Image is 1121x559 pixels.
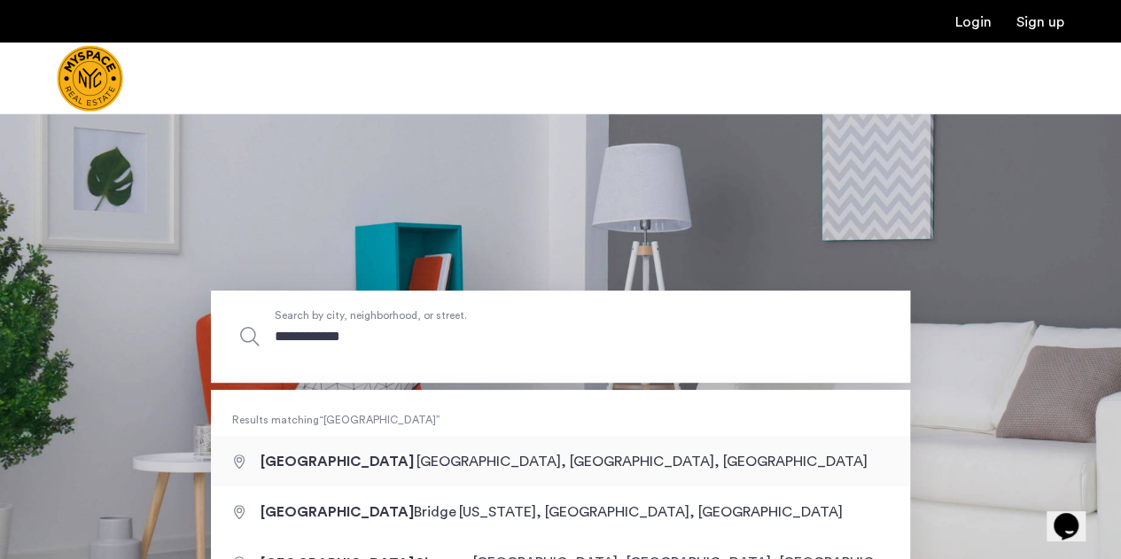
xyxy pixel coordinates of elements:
a: Cazamio Logo [57,45,123,112]
span: [US_STATE], [GEOGRAPHIC_DATA], [GEOGRAPHIC_DATA] [459,505,843,519]
q: [GEOGRAPHIC_DATA] [319,415,440,425]
input: Apartment Search [211,291,910,383]
span: Search by city, neighborhood, or street. [275,306,764,323]
span: Results matching [211,411,910,429]
a: Login [955,15,992,29]
span: [GEOGRAPHIC_DATA] [261,505,414,519]
span: Bridge [261,505,459,519]
a: Registration [1016,15,1064,29]
iframe: chat widget [1047,488,1103,541]
img: logo [57,45,123,112]
span: [GEOGRAPHIC_DATA], [GEOGRAPHIC_DATA], [GEOGRAPHIC_DATA] [416,454,868,469]
span: [GEOGRAPHIC_DATA] [261,454,414,469]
